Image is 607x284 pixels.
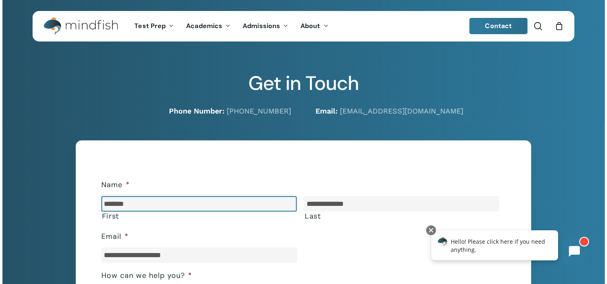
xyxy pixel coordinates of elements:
[180,23,237,30] a: Academics
[243,22,280,30] span: Admissions
[423,224,596,273] iframe: Chatbot
[134,22,166,30] span: Test Prep
[227,107,291,115] a: [PHONE_NUMBER]
[237,23,294,30] a: Admissions
[186,22,222,30] span: Academics
[128,23,180,30] a: Test Prep
[294,23,335,30] a: About
[101,271,192,280] label: How can we help you?
[300,22,320,30] span: About
[101,232,129,241] label: Email
[33,72,574,95] h2: Get in Touch
[102,212,297,220] label: First
[469,18,528,34] a: Contact
[169,107,225,115] strong: Phone Number:
[554,22,563,31] a: Cart
[305,212,500,220] label: Last
[340,107,464,115] a: [EMAIL_ADDRESS][DOMAIN_NAME]
[316,107,338,115] strong: Email:
[33,11,574,42] header: Main Menu
[485,22,512,30] span: Contact
[101,180,130,190] label: Name
[128,11,334,42] nav: Main Menu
